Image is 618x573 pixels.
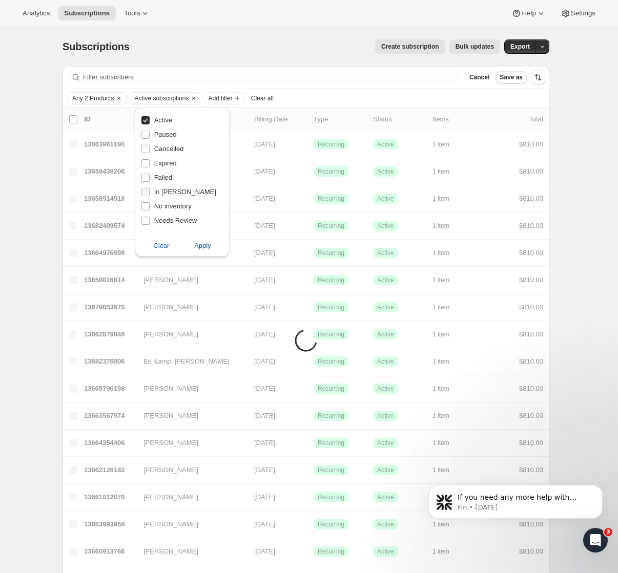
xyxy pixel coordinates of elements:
button: Clear [114,93,124,104]
span: Tools [124,9,140,17]
button: Add filter [203,92,244,104]
button: Bulk updates [449,39,500,54]
span: Paused [154,131,177,138]
button: Clear [189,93,199,104]
span: Analytics [23,9,50,17]
span: Active subscriptions [134,94,189,102]
span: Cancel [469,73,489,81]
span: Any 2 Products [72,94,114,102]
input: Filter subscribers [83,70,459,84]
button: Apply subscription status filter [176,238,230,254]
button: Save as [496,71,527,83]
iframe: Intercom notifications message [413,463,618,545]
span: Failed [154,174,172,181]
span: Subscriptions [64,9,110,17]
span: Cancelled [154,145,184,153]
button: Create subscription [375,39,445,54]
span: Active [154,116,172,124]
span: Add filter [208,94,232,102]
button: Analytics [16,6,56,20]
span: 3 [604,528,612,536]
span: Help [522,9,535,17]
span: Needs Review [154,217,197,224]
button: Any 2 Products [67,93,114,104]
span: Expired [154,159,177,167]
span: Create subscription [381,43,439,51]
button: Sort the results [531,70,545,84]
span: In [PERSON_NAME] [154,188,216,196]
span: Save as [500,73,523,81]
span: Clear all [251,94,274,102]
span: Subscriptions [63,41,130,52]
button: Clear subscription status filter [135,238,189,254]
button: Settings [554,6,602,20]
span: No inventory [154,202,192,210]
button: Cancel [465,71,493,83]
button: Tools [118,6,156,20]
button: Active subscriptions [129,93,189,104]
span: Apply [194,241,211,251]
button: Clear all [247,92,278,104]
span: Export [510,43,530,51]
button: Help [505,6,552,20]
iframe: Intercom live chat [583,528,608,553]
button: Subscriptions [58,6,116,20]
button: Export [504,39,536,54]
span: Bulk updates [456,43,494,51]
span: Settings [571,9,595,17]
span: Clear [153,241,169,251]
